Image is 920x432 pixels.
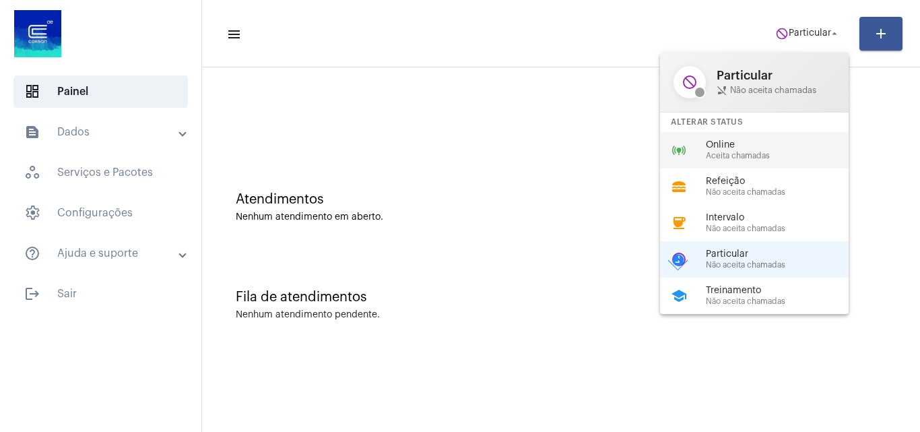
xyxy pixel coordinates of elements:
span: Particular [717,69,835,82]
span: Não aceita chamadas [717,85,835,96]
span: Refeição [706,177,859,187]
span: Não aceita chamadas [706,188,859,197]
mat-icon: coffee [671,215,687,231]
mat-icon: school [671,288,687,304]
span: Não aceita chamadas [706,224,859,233]
mat-icon: phone_disabled [717,85,727,96]
span: Treinamento [706,286,859,296]
span: Aceita chamadas [706,152,859,160]
span: Não aceita chamadas [706,261,859,270]
mat-icon: check_circle [668,251,688,271]
span: Online [706,140,859,150]
mat-icon: lunch_dining [671,179,687,195]
mat-icon: do_not_disturb [673,66,706,98]
mat-icon: do_not_disturb [671,251,687,268]
span: Particular [706,249,859,259]
span: Intervalo [706,213,859,223]
span: Não aceita chamadas [706,297,859,306]
div: Alterar Status [660,113,849,132]
mat-icon: online_prediction [671,142,687,158]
